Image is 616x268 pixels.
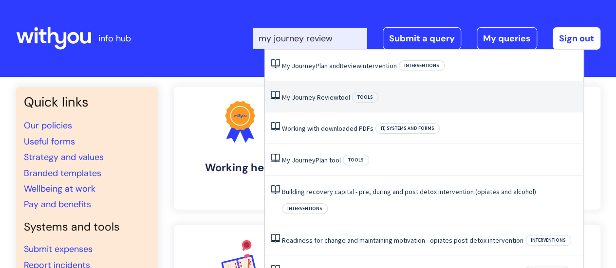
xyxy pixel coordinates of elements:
a: Sign out [553,27,600,50]
a: My JourneyPlan tool [282,156,341,164]
a: Strategy and values [24,151,104,163]
a: My Journey Reviewtool [282,93,350,102]
p: info hub [98,31,131,46]
a: My JourneyPlan andReviewintervention [282,61,397,70]
a: Our policies [24,120,72,131]
span: Journey [292,156,316,164]
span: Review [340,61,361,70]
span: My [282,61,290,70]
span: Journey [292,93,316,102]
span: Interventions [282,203,328,214]
a: Submit expenses [24,243,93,255]
input: Search [253,28,367,49]
a: Readiness for change and maintaining motivation - opiates post-detox intervention [282,236,523,245]
span: My [282,93,290,102]
a: Building recovery capital - pre, during and post detox intervention (opiates and alcohol) [282,187,536,196]
h4: Working here [182,161,299,174]
a: Pay and benefits [24,198,91,210]
a: Branded templates [24,167,101,179]
a: Working here [174,87,306,210]
span: Interventions [399,60,445,71]
span: My [282,156,290,164]
span: Journey [292,61,316,70]
span: Tools [352,92,378,103]
div: | - [253,27,600,50]
span: Tools [343,155,369,165]
a: Useful forms [24,136,75,147]
h4: Systems and tools [24,220,150,234]
a: My queries [477,27,537,50]
a: Wellbeing at work [24,183,95,195]
a: Submit a query [383,27,461,50]
span: Review [317,93,338,102]
span: Interventions [525,235,571,246]
a: Working with downloaded PDFs [282,124,373,133]
h3: Quick links [24,94,150,110]
span: IT, systems and forms [375,123,440,134]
